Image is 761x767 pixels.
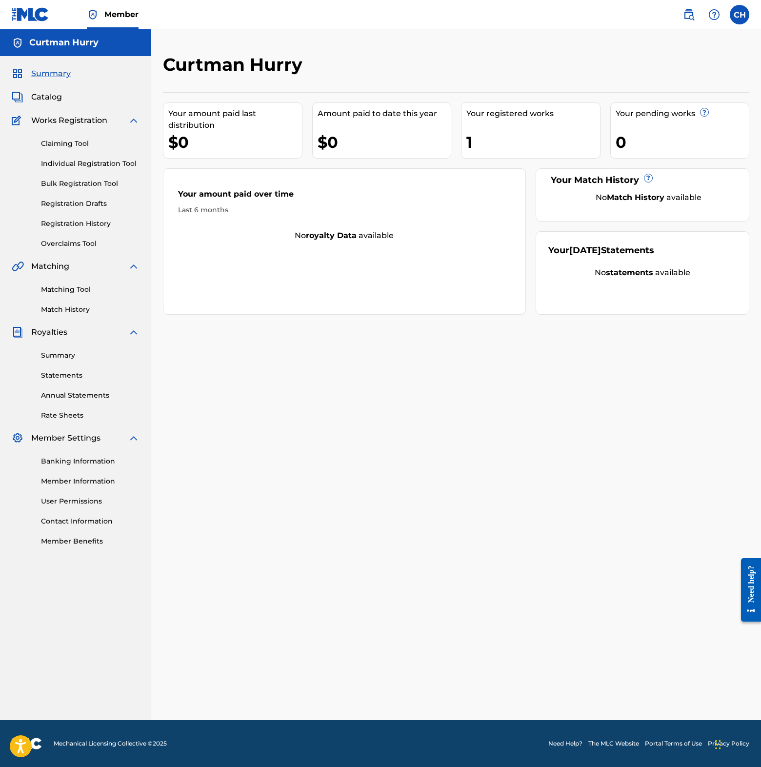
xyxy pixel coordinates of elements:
iframe: Resource Center [734,550,761,629]
a: Matching Tool [41,284,140,295]
img: Summary [12,68,23,80]
a: Overclaims Tool [41,239,140,249]
a: CatalogCatalog [12,91,62,103]
a: Annual Statements [41,390,140,401]
span: Member Settings [31,432,100,444]
h5: Curtman Hurry [29,37,99,48]
a: SummarySummary [12,68,71,80]
a: Member Benefits [41,536,140,546]
img: MLC Logo [12,7,49,21]
h2: Curtman Hurry [163,54,307,76]
a: User Permissions [41,496,140,506]
a: Need Help? [548,739,582,748]
a: Registration History [41,219,140,229]
img: expand [128,432,140,444]
span: Summary [31,68,71,80]
div: Your amount paid over time [178,188,511,205]
a: The MLC Website [588,739,639,748]
div: 1 [466,131,600,153]
a: Public Search [679,5,699,24]
iframe: Chat Widget [712,720,761,767]
img: Top Rightsholder [87,9,99,20]
span: Matching [31,261,69,272]
span: Royalties [31,326,67,338]
img: expand [128,115,140,126]
a: Rate Sheets [41,410,140,421]
img: Works Registration [12,115,24,126]
img: Accounts [12,37,23,49]
img: search [683,9,695,20]
img: Royalties [12,326,23,338]
div: Your registered works [466,108,600,120]
img: logo [12,738,42,749]
div: Drag [715,730,721,759]
strong: royalty data [306,231,357,240]
img: help [708,9,720,20]
a: Registration Drafts [41,199,140,209]
a: Bulk Registration Tool [41,179,140,189]
a: Match History [41,304,140,315]
div: $0 [168,131,302,153]
img: Matching [12,261,24,272]
div: Your Statements [548,244,654,257]
span: Works Registration [31,115,107,126]
div: Your Match History [548,174,737,187]
a: Contact Information [41,516,140,526]
span: ? [644,174,652,182]
div: $0 [318,131,451,153]
a: Banking Information [41,456,140,466]
a: Summary [41,350,140,361]
strong: statements [606,268,653,277]
a: Individual Registration Tool [41,159,140,169]
div: Amount paid to date this year [318,108,451,120]
a: Statements [41,370,140,381]
span: [DATE] [569,245,601,256]
div: Your amount paid last distribution [168,108,302,131]
span: Member [104,9,139,20]
img: expand [128,261,140,272]
div: Help [704,5,724,24]
a: Privacy Policy [708,739,749,748]
a: Claiming Tool [41,139,140,149]
strong: Match History [607,193,664,202]
a: Portal Terms of Use [645,739,702,748]
span: ? [701,108,708,116]
a: Member Information [41,476,140,486]
img: Member Settings [12,432,23,444]
div: No available [163,230,525,242]
img: Catalog [12,91,23,103]
div: Your pending works [616,108,749,120]
div: Last 6 months [178,205,511,215]
div: No available [561,192,737,203]
span: Mechanical Licensing Collective © 2025 [54,739,167,748]
div: User Menu [730,5,749,24]
img: expand [128,326,140,338]
span: Catalog [31,91,62,103]
div: 0 [616,131,749,153]
div: No available [548,267,737,279]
